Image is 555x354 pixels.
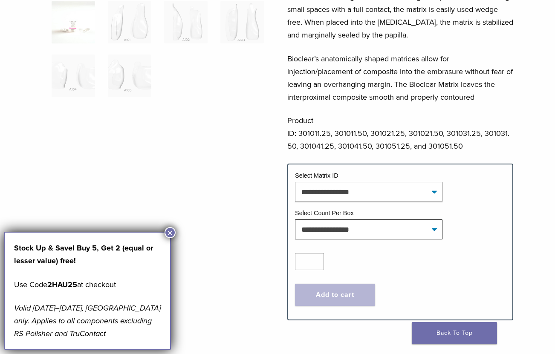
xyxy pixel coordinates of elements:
img: Anterior-Original-A-Series-Matrices-324x324.jpg [52,1,95,43]
img: Original Anterior Matrix - A Series - Image 4 [220,1,264,43]
img: Original Anterior Matrix - A Series - Image 2 [108,1,151,43]
img: Original Anterior Matrix - A Series - Image 6 [108,55,151,97]
button: Close [165,227,176,238]
p: Use Code at checkout [14,278,161,291]
img: Original Anterior Matrix - A Series - Image 3 [164,1,208,43]
label: Select Matrix ID [295,172,338,179]
em: Valid [DATE]–[DATE], [GEOGRAPHIC_DATA] only. Applies to all components excluding RS Polisher and ... [14,303,161,338]
p: Bioclear’s anatomically shaped matrices allow for injection/placement of composite into the embra... [287,52,513,104]
label: Select Count Per Box [295,210,354,216]
a: Back To Top [412,322,497,344]
p: Product ID: 301011.25, 301011.50, 301021.25, 301021.50, 301031.25, 301031.50, 301041.25, 301041.5... [287,114,513,153]
strong: 2HAU25 [47,280,77,289]
img: Original Anterior Matrix - A Series - Image 5 [52,55,95,97]
button: Add to cart [295,284,375,306]
strong: Stock Up & Save! Buy 5, Get 2 (equal or lesser value) free! [14,243,153,265]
